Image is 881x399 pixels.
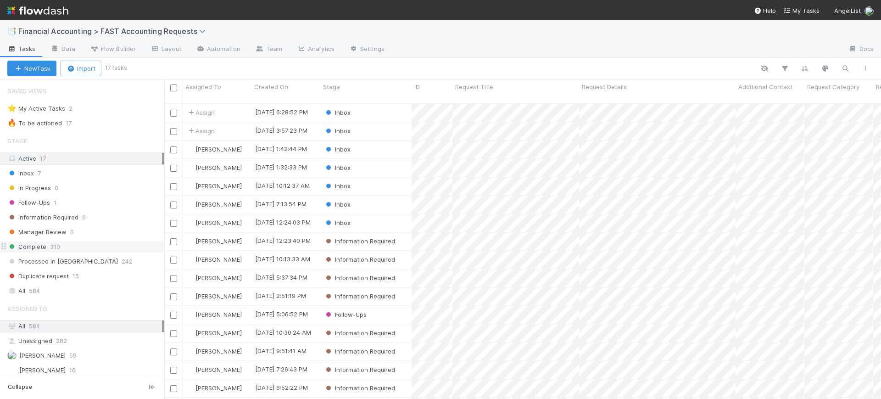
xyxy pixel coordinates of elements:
button: NewTask [7,61,56,76]
span: 310 [50,241,60,253]
span: 0 [55,182,58,194]
span: Assign [186,126,215,135]
input: Toggle Row Selected [170,257,177,264]
div: [DATE] 6:52:22 PM [255,383,308,392]
img: avatar_030f5503-c087-43c2-95d1-dd8963b2926c.png [187,164,194,171]
span: Inbox [324,219,351,226]
span: Request Details [582,82,627,91]
span: 0 [70,226,74,238]
div: [DATE] 6:28:52 PM [255,107,308,117]
span: Assigned To [185,82,221,91]
div: [PERSON_NAME] [186,218,242,227]
span: 1 [54,197,56,208]
div: To be actioned [7,118,62,129]
span: Assign [186,108,215,117]
span: Processed in [GEOGRAPHIC_DATA] [7,256,118,267]
input: Toggle Row Selected [170,312,177,319]
div: [PERSON_NAME] [186,310,242,319]
div: Information Required [324,383,395,393]
a: Automation [189,42,248,57]
span: Inbox [324,201,351,208]
span: Information Required [324,384,395,392]
span: [PERSON_NAME] [195,146,242,153]
a: Docs [841,42,881,57]
span: [PERSON_NAME] [195,237,242,245]
span: 📑 [7,27,17,35]
span: 17 [40,155,46,162]
span: Stage [7,132,27,150]
input: Toggle Row Selected [170,367,177,374]
div: Inbox [324,108,351,117]
div: [PERSON_NAME] [186,236,242,246]
span: 282 [56,335,67,347]
img: avatar_c0d2ec3f-77e2-40ea-8107-ee7bdb5edede.png [187,256,194,263]
input: Toggle Row Selected [170,146,177,153]
div: Inbox [324,163,351,172]
div: [PERSON_NAME] [186,163,242,172]
div: Information Required [324,292,395,301]
span: Additional Context [738,82,792,91]
span: Inbox [324,182,351,190]
div: [PERSON_NAME] [186,273,242,282]
span: [PERSON_NAME] [195,292,242,300]
div: Inbox [324,181,351,191]
span: Inbox [324,146,351,153]
div: [DATE] 9:51:41 AM [255,346,307,355]
span: [PERSON_NAME] [195,219,242,226]
div: Information Required [324,236,395,246]
div: [DATE] 12:23:40 PM [255,236,311,245]
span: 584 [29,285,40,297]
a: Data [43,42,83,57]
div: [PERSON_NAME] [186,292,242,301]
span: 2 [69,103,82,114]
img: avatar_fee1282a-8af6-4c79-b7c7-bf2cfad99775.png [187,182,194,190]
input: Toggle Row Selected [170,348,177,355]
input: Toggle Row Selected [170,275,177,282]
img: avatar_030f5503-c087-43c2-95d1-dd8963b2926c.png [187,201,194,208]
div: My Active Tasks [7,103,65,114]
span: Flow Builder [90,44,136,53]
span: My Tasks [783,7,820,14]
div: Inbox [324,126,351,135]
span: Inbox [324,127,351,135]
input: Toggle Row Selected [170,238,177,245]
span: Stage [323,82,340,91]
span: ID [414,82,420,91]
div: [DATE] 12:24:03 PM [255,218,311,227]
div: [PERSON_NAME] [186,200,242,209]
div: Active [7,153,162,164]
span: 🔥 [7,119,17,127]
img: avatar_c7c7de23-09de-42ad-8e02-7981c37ee075.png [187,311,194,318]
span: Duplicate request [7,270,69,282]
div: [DATE] 1:42:44 PM [255,144,307,153]
div: Information Required [324,255,395,264]
div: Follow-Ups [324,310,367,319]
span: 15 [72,270,79,282]
span: [PERSON_NAME] [195,384,242,392]
span: AngelList [834,7,861,14]
input: Toggle Row Selected [170,183,177,190]
span: In Progress [7,182,51,194]
span: 16 [69,365,76,376]
img: avatar_8d06466b-a936-4205-8f52-b0cc03e2a179.png [187,219,194,226]
div: Unassigned [7,335,162,347]
span: Tasks [7,44,36,53]
span: Request Title [455,82,493,91]
div: [PERSON_NAME] [186,181,242,191]
span: Request Category [807,82,859,91]
div: Inbox [324,200,351,209]
span: Information Required [324,292,395,300]
span: Financial Accounting > FAST Accounting Requests [18,27,210,36]
div: [PERSON_NAME] [186,145,242,154]
span: [PERSON_NAME] [195,274,242,281]
span: Inbox [324,164,351,171]
div: [DATE] 2:51:19 PM [255,291,306,300]
img: avatar_8d06466b-a936-4205-8f52-b0cc03e2a179.png [187,366,194,373]
img: avatar_fee1282a-8af6-4c79-b7c7-bf2cfad99775.png [864,6,874,16]
div: [DATE] 1:32:33 PM [255,163,307,172]
span: Information Required [324,366,395,373]
span: 7 [38,168,41,179]
span: Inbox [324,109,351,116]
input: Toggle Row Selected [170,165,177,172]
